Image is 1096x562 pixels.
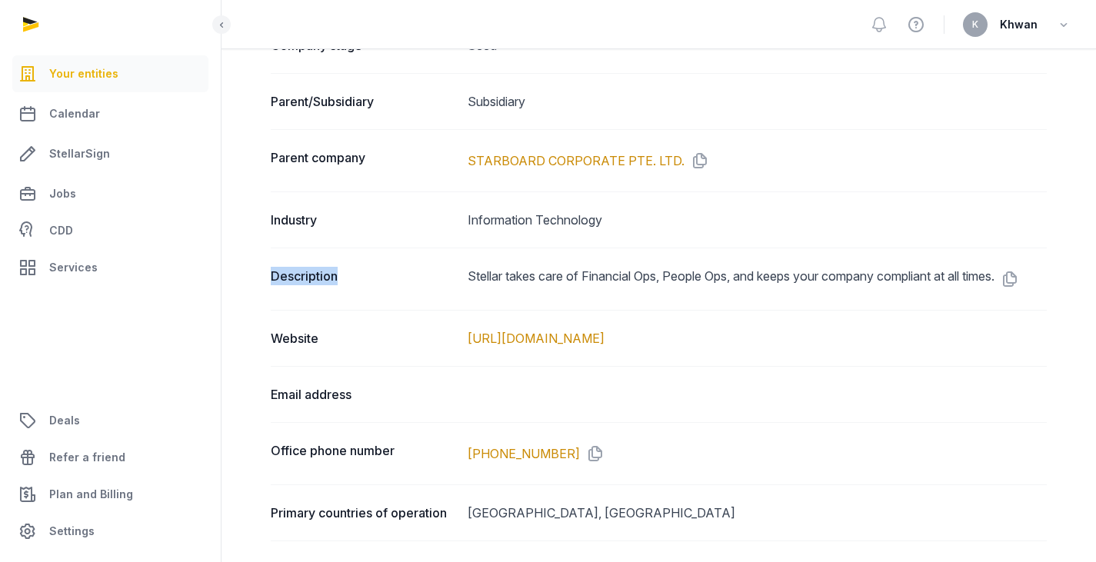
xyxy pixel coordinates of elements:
dt: Email address [271,385,455,404]
a: [PHONE_NUMBER] [468,444,580,463]
dt: Primary countries of operation [271,504,455,522]
a: STARBOARD CORPORATE PTE. LTD. [468,151,685,170]
a: Settings [12,513,208,550]
span: Calendar [49,105,100,123]
dt: Office phone number [271,441,455,466]
span: CDD [49,221,73,240]
a: [URL][DOMAIN_NAME] [468,331,605,346]
span: Deals [49,411,80,430]
a: Plan and Billing [12,476,208,513]
dt: Description [271,267,455,291]
a: Refer a friend [12,439,208,476]
iframe: Chat Widget [1019,488,1096,562]
button: K [963,12,988,37]
a: StellarSign [12,135,208,172]
span: Settings [49,522,95,540]
dt: Parent company [271,148,455,173]
dd: [GEOGRAPHIC_DATA], [GEOGRAPHIC_DATA] [468,504,1047,522]
span: Plan and Billing [49,485,133,504]
dt: Parent/Subsidiary [271,92,455,111]
dd: Information Technology [468,211,1047,229]
span: Khwan [1000,15,1038,34]
dd: Stellar takes care of Financial Ops, People Ops, and keeps your company compliant at all times. [468,267,1047,291]
dt: Website [271,329,455,348]
a: Services [12,249,208,286]
span: Services [49,258,98,277]
span: K [972,20,978,29]
a: Jobs [12,175,208,212]
a: Your entities [12,55,208,92]
a: CDD [12,215,208,246]
dd: Subsidiary [468,92,1047,111]
span: Refer a friend [49,448,125,467]
span: Your entities [49,65,118,83]
dt: Industry [271,211,455,229]
span: [PHONE_NUMBER] [468,446,580,461]
span: StellarSign [49,145,110,163]
a: Deals [12,402,208,439]
span: Jobs [49,185,76,203]
a: Calendar [12,95,208,132]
